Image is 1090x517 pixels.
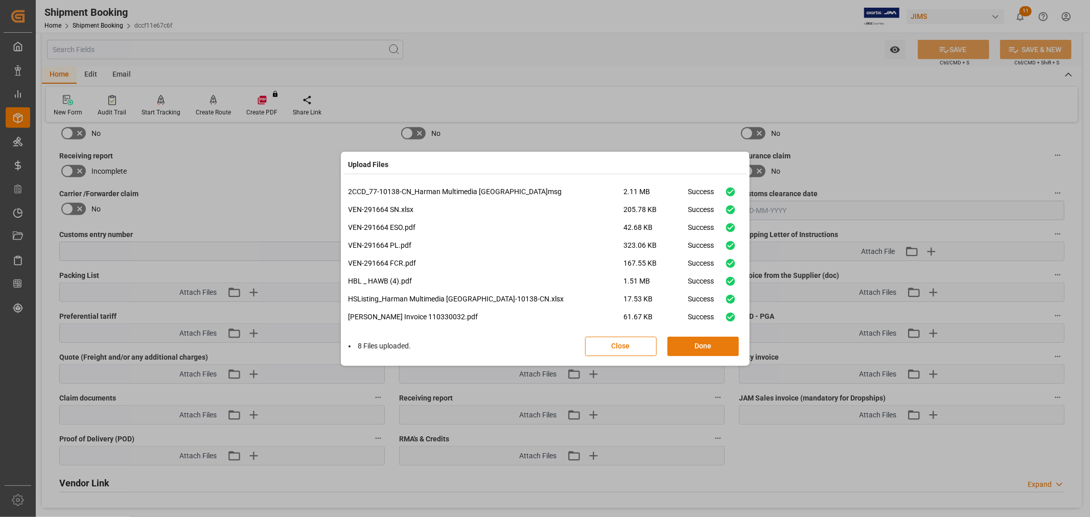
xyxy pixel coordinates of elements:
[349,312,624,322] p: [PERSON_NAME] Invoice 110330032.pdf
[624,258,688,276] span: 167.55 KB
[688,258,714,276] div: Success
[688,294,714,312] div: Success
[624,276,688,294] span: 1.51 MB
[349,341,411,351] li: 8 Files uploaded.
[688,222,714,240] div: Success
[624,312,688,330] span: 61.67 KB
[667,337,739,356] button: Done
[624,204,688,222] span: 205.78 KB
[349,204,624,215] p: VEN-291664 SN.xlsx
[349,240,624,251] p: VEN-291664 PL.pdf
[349,258,624,269] p: VEN-291664 FCR.pdf
[349,186,624,197] p: 2CCD_77-10138-CN_Harman Multimedia [GEOGRAPHIC_DATA]msg
[349,159,389,170] h4: Upload Files
[624,186,688,204] span: 2.11 MB
[688,240,714,258] div: Success
[688,204,714,222] div: Success
[688,312,714,330] div: Success
[624,294,688,312] span: 17.53 KB
[624,240,688,258] span: 323.06 KB
[688,186,714,204] div: Success
[688,276,714,294] div: Success
[349,222,624,233] p: VEN-291664 ESO.pdf
[349,276,624,287] p: HBL _ HAWB (4).pdf
[624,222,688,240] span: 42.68 KB
[349,294,624,304] p: HSListing_Harman Multimedia [GEOGRAPHIC_DATA]-10138-CN.xlsx
[585,337,657,356] button: Close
